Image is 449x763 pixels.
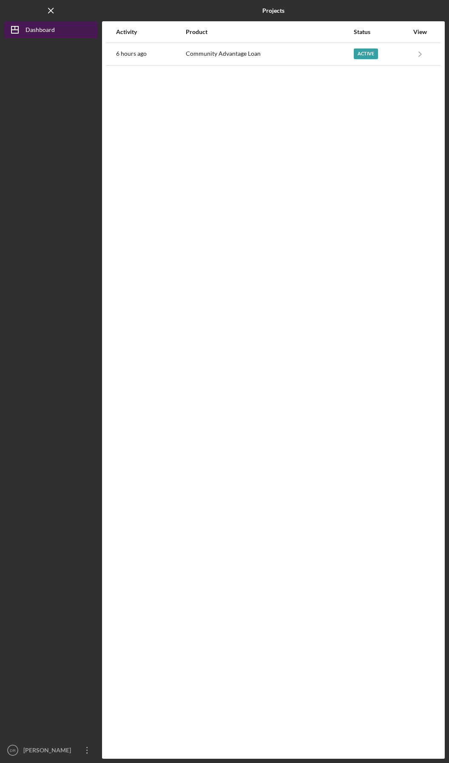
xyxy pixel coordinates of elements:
[10,748,16,753] text: DR
[116,29,185,35] div: Activity
[116,50,147,57] time: 2025-10-15 18:07
[26,21,55,40] div: Dashboard
[186,43,353,65] div: Community Advantage Loan
[186,29,353,35] div: Product
[354,49,378,59] div: Active
[21,742,77,761] div: [PERSON_NAME]
[262,7,284,14] b: Projects
[354,29,409,35] div: Status
[4,21,98,38] button: Dashboard
[4,742,98,759] button: DR[PERSON_NAME]
[409,29,431,35] div: View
